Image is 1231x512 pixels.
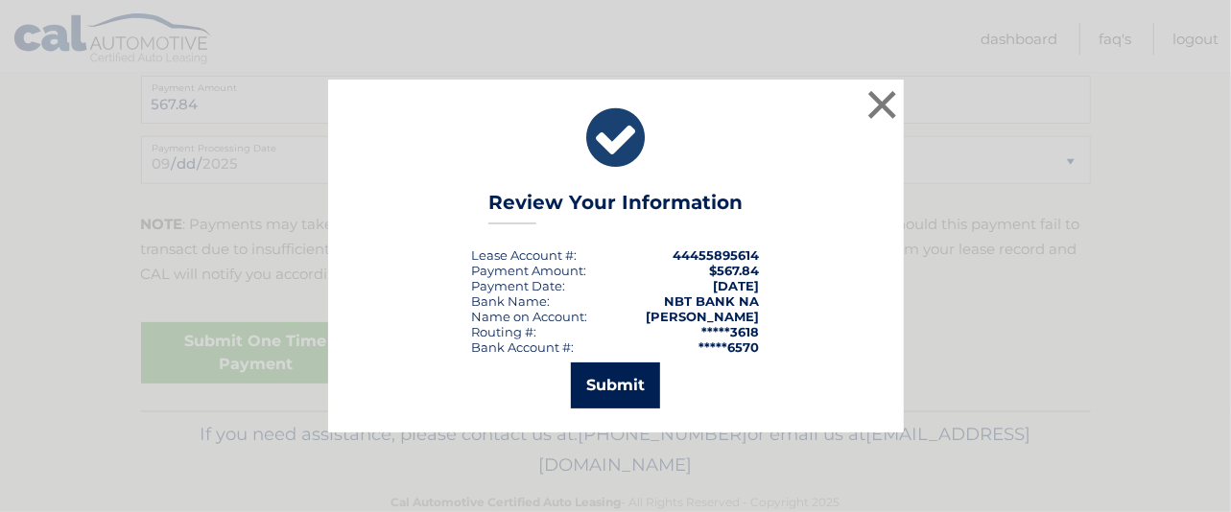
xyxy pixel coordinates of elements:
[472,293,551,309] div: Bank Name:
[472,278,563,293] span: Payment Date
[665,293,760,309] strong: NBT BANK NA
[472,309,588,324] div: Name on Account:
[472,339,575,355] div: Bank Account #:
[472,278,566,293] div: :
[647,309,760,324] strong: [PERSON_NAME]
[488,191,743,224] h3: Review Your Information
[674,247,760,263] strong: 44455895614
[472,263,587,278] div: Payment Amount:
[472,324,537,339] div: Routing #:
[710,263,760,278] span: $567.84
[714,278,760,293] span: [DATE]
[571,362,660,408] button: Submit
[472,247,578,263] div: Lease Account #:
[864,85,902,124] button: ×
